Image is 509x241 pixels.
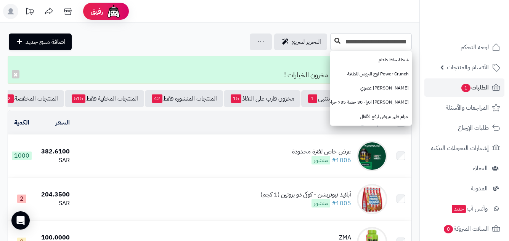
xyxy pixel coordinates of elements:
[330,81,412,95] a: [PERSON_NAME] عضوي
[357,184,387,214] img: أبلايد نيوتريشن - كوكي دو بروتين (1 كجم)
[39,147,70,156] div: 382.6100
[145,90,223,107] a: المنتجات المنشورة فقط42
[424,200,504,218] a: وآتس آبجديد
[231,94,241,103] span: 15
[443,223,489,234] span: السلات المتروكة
[308,94,317,103] span: 1
[332,156,351,165] a: #1006
[461,84,470,92] span: 1
[72,94,85,103] span: 515
[11,211,30,230] div: Open Intercom Messenger
[12,70,19,78] button: ×
[91,7,103,16] span: رفيق
[9,34,72,50] a: اضافة منتج جديد
[330,95,412,109] a: [PERSON_NAME] انترا- 30 حصة 735 جرام
[461,82,489,93] span: الطلبات
[106,4,121,19] img: ai-face.png
[444,225,453,233] span: 0
[424,139,504,157] a: إشعارات التحويلات البنكية
[424,78,504,97] a: الطلبات1
[451,203,488,214] span: وآتس آب
[8,56,412,84] div: تم التعديل! تمت تحديث مخزون المنتج مع مخزون الخيارات !
[26,37,66,46] span: اضافة منتج جديد
[301,90,355,107] a: مخزون منتهي1
[471,183,488,194] span: المدونة
[424,99,504,117] a: المراجعات والأسئلة
[424,119,504,137] a: طلبات الإرجاع
[424,179,504,198] a: المدونة
[65,90,144,107] a: المنتجات المخفية فقط515
[332,199,351,208] a: #1005
[424,220,504,238] a: السلات المتروكة0
[39,190,70,199] div: 204.3500
[274,34,327,50] a: التحرير لسريع
[446,102,489,113] span: المراجعات والأسئلة
[260,190,351,199] div: أبلايد نيوتريشن - كوكي دو بروتين (1 كجم)
[447,62,489,73] span: الأقسام والمنتجات
[20,4,39,21] a: تحديثات المنصة
[39,199,70,208] div: SAR
[17,195,26,203] span: 2
[14,118,29,127] a: الكمية
[152,94,162,103] span: 42
[312,199,330,207] span: منشور
[452,205,466,213] span: جديد
[312,156,330,164] span: منشور
[5,94,14,103] span: 2
[424,38,504,56] a: لوحة التحكم
[56,118,70,127] a: السعر
[357,141,387,171] img: عرض خاص لفترة محدودة
[39,156,70,165] div: SAR
[461,42,489,53] span: لوحة التحكم
[292,37,321,46] span: التحرير لسريع
[330,110,412,124] a: حزام ظهر عريض لرفع الأثقال
[12,152,32,160] span: 1000
[424,159,504,177] a: العملاء
[292,147,351,156] div: عرض خاص لفترة محدودة
[431,143,489,153] span: إشعارات التحويلات البنكية
[330,53,412,67] a: شنطة حفظ طعام
[473,163,488,174] span: العملاء
[457,6,502,22] img: logo-2.png
[458,123,489,133] span: طلبات الإرجاع
[224,90,300,107] a: مخزون قارب على النفاذ15
[330,67,412,81] a: Power Crunch لوح البروتين للطاقة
